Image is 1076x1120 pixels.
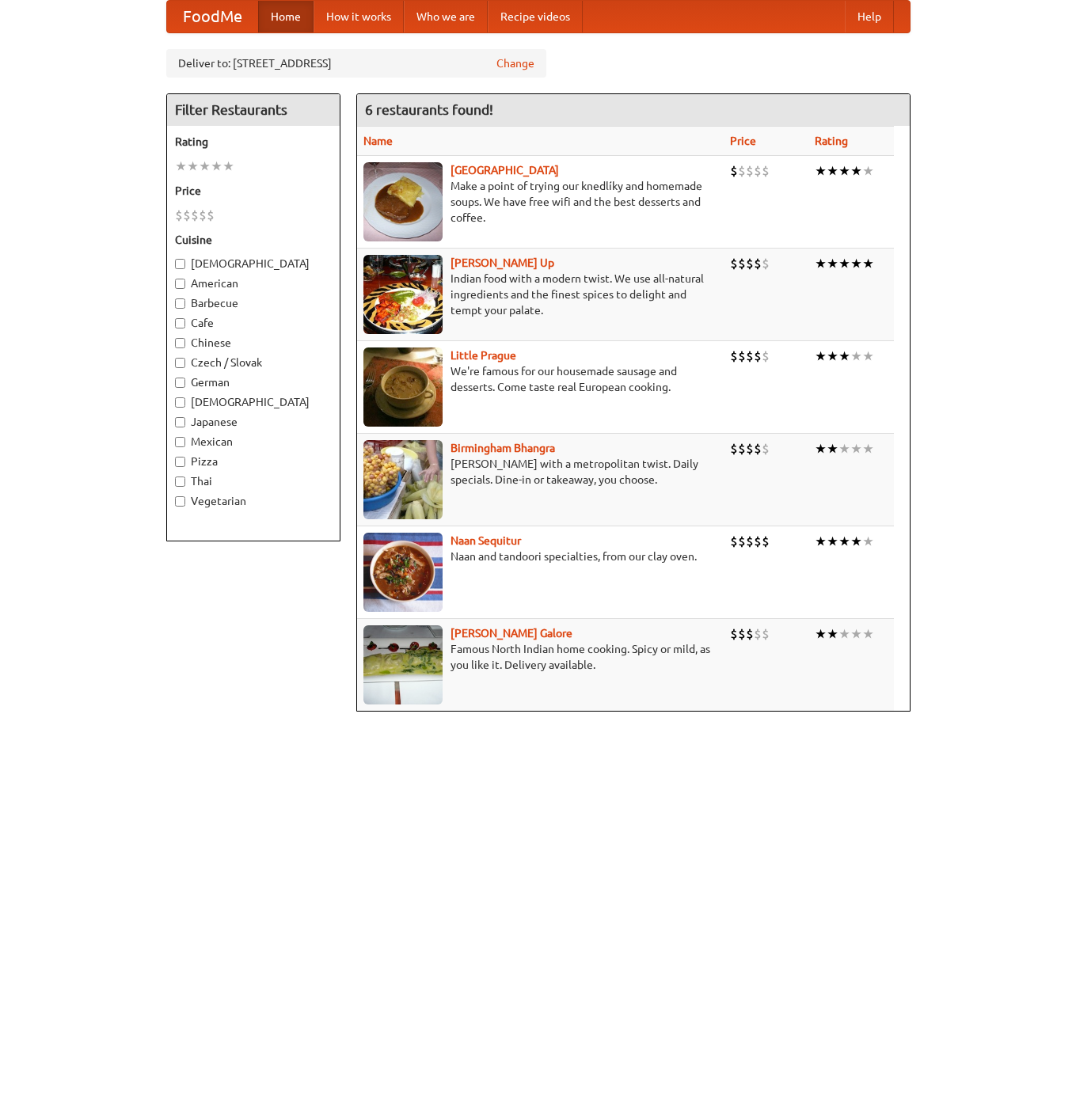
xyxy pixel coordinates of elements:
input: Thai [175,476,185,487]
li: $ [762,533,770,550]
label: [DEMOGRAPHIC_DATA] [175,256,332,271]
li: ★ [827,625,838,643]
input: Czech / Slovak [175,358,185,368]
li: $ [754,347,762,365]
label: American [175,275,332,291]
li: $ [746,533,754,550]
li: ★ [850,440,862,457]
li: $ [746,162,754,180]
a: FoodMe [167,1,258,32]
li: ★ [815,255,827,272]
label: Pizza [175,454,332,469]
li: $ [738,625,746,643]
li: ★ [862,162,874,180]
li: $ [746,347,754,365]
input: Chinese [175,338,185,348]
ng-pluralize: 6 restaurants found! [365,102,493,117]
img: littleprague.jpg [363,347,443,427]
li: ★ [827,440,838,457]
li: ★ [850,255,862,272]
li: $ [754,533,762,550]
b: Birmingham Bhangra [451,442,555,454]
label: Chinese [175,335,332,351]
li: ★ [850,162,862,180]
li: ★ [862,625,874,643]
a: Who we are [404,1,488,32]
input: Vegetarian [175,496,185,507]
a: Help [845,1,894,32]
label: Japanese [175,414,332,430]
input: Japanese [175,417,185,427]
label: Cafe [175,315,332,331]
li: $ [762,440,770,457]
li: $ [738,533,746,550]
li: $ [738,440,746,457]
img: bhangra.jpg [363,440,443,519]
p: [PERSON_NAME] with a metropolitan twist. Daily specials. Dine-in or takeaway, you choose. [363,456,718,488]
li: $ [738,347,746,365]
label: Barbecue [175,295,332,311]
li: ★ [187,158,199,175]
a: [GEOGRAPHIC_DATA] [451,164,559,177]
li: ★ [815,625,827,643]
input: Barbecue [175,298,185,309]
img: currygalore.jpg [363,625,443,704]
li: $ [762,347,770,365]
h5: Cuisine [175,232,332,248]
li: $ [738,255,746,272]
li: $ [754,162,762,180]
li: ★ [211,158,222,175]
li: $ [175,207,183,224]
a: Price [730,135,756,147]
li: ★ [815,533,827,550]
h4: Filter Restaurants [167,94,340,126]
li: ★ [199,158,211,175]
b: Naan Sequitur [451,534,521,547]
li: ★ [862,533,874,550]
li: ★ [862,440,874,457]
a: [PERSON_NAME] Up [451,256,554,269]
a: Recipe videos [488,1,583,32]
label: [DEMOGRAPHIC_DATA] [175,394,332,410]
li: ★ [838,162,850,180]
li: $ [730,625,738,643]
a: [PERSON_NAME] Galore [451,627,572,640]
input: American [175,279,185,289]
li: ★ [838,440,850,457]
li: ★ [838,347,850,365]
input: German [175,378,185,388]
div: Deliver to: [STREET_ADDRESS] [166,49,546,78]
li: ★ [850,533,862,550]
li: ★ [815,440,827,457]
li: $ [730,255,738,272]
li: $ [746,625,754,643]
li: $ [191,207,199,224]
p: Make a point of trying our knedlíky and homemade soups. We have free wifi and the best desserts a... [363,178,718,226]
li: ★ [838,625,850,643]
li: ★ [827,255,838,272]
input: [DEMOGRAPHIC_DATA] [175,397,185,408]
a: Little Prague [451,349,516,362]
img: curryup.jpg [363,255,443,334]
li: $ [746,255,754,272]
li: $ [730,162,738,180]
li: ★ [827,347,838,365]
li: $ [754,255,762,272]
img: czechpoint.jpg [363,162,443,241]
p: Naan and tandoori specialties, from our clay oven. [363,549,718,564]
li: $ [762,625,770,643]
p: Famous North Indian home cooking. Spicy or mild, as you like it. Delivery available. [363,641,718,673]
a: Rating [815,135,848,147]
h5: Price [175,183,332,199]
li: ★ [827,162,838,180]
li: ★ [850,347,862,365]
a: Name [363,135,393,147]
input: Mexican [175,437,185,447]
h5: Rating [175,134,332,150]
li: $ [199,207,207,224]
li: ★ [815,162,827,180]
li: $ [762,255,770,272]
